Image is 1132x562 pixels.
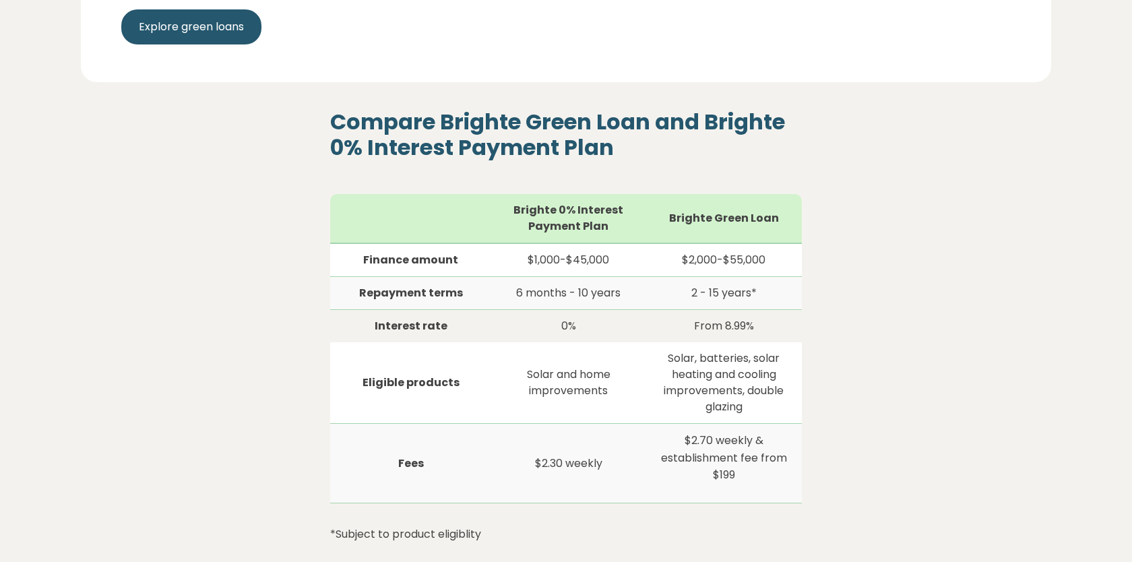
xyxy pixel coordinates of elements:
td: $1,000-$45,000 [491,243,646,277]
td: $2,000-$55,000 [646,243,802,277]
td: 0% [491,310,646,343]
a: Explore green loans [121,9,261,44]
p: $2.70 weekly & establishment fee from $199 [654,432,794,484]
td: Repayment terms [330,277,491,310]
td: 2 - 15 years* [646,277,802,310]
iframe: Chat Widget [1065,497,1132,562]
div: *Subject to product eligiblity [330,109,802,559]
td: From 8.99% [646,310,802,343]
td: Solar, batteries, solar heating and cooling improvements, double glazing [646,342,802,424]
td: Eligible products [330,342,491,424]
td: Interest rate [330,310,491,343]
td: $2.30 weekly [491,424,646,503]
td: Finance amount [330,243,491,277]
td: Fees [330,424,491,503]
td: Solar and home improvements [491,342,646,424]
th: Brighte Green Loan [646,194,802,243]
th: Brighte 0% Interest Payment Plan [491,194,646,243]
h3: Compare Brighte Green Loan and Brighte 0% Interest Payment Plan [330,109,802,161]
td: 6 months - 10 years [491,277,646,310]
